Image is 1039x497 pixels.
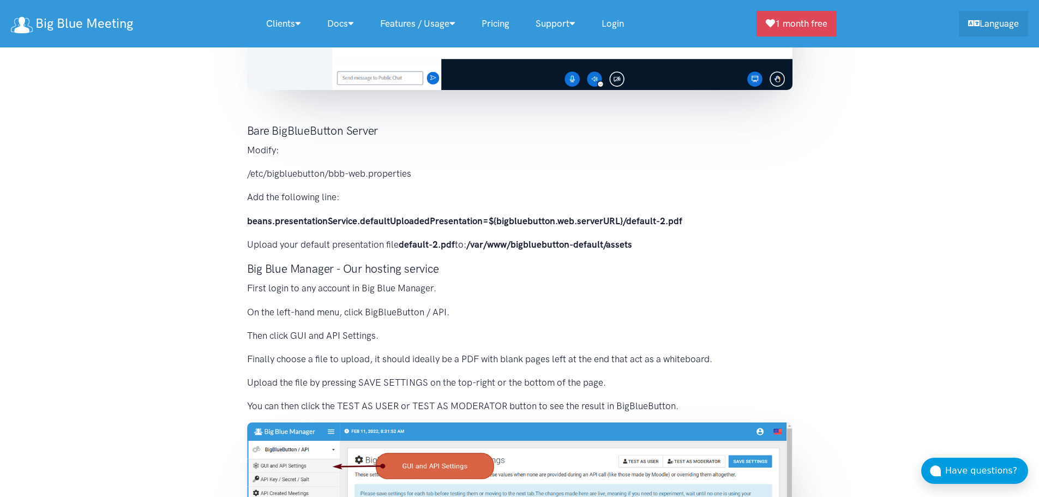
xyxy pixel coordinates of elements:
[247,143,792,158] p: Modify:
[247,328,792,343] p: Then click GUI and API Settings.
[247,399,792,414] p: You can then click the TEST AS USER or TEST AS MODERATOR button to see the result in BigBlueButton.
[522,12,588,35] a: Support
[399,239,455,250] strong: default-2.pdf
[247,123,792,139] h3: Bare BigBlueButton Server
[247,281,792,296] p: First login to any account in Big Blue Manager.
[588,12,637,35] a: Login
[247,352,792,367] p: Finally choose a file to upload, it should ideally be a PDF with blank pages left at the end that...
[247,305,792,320] p: On the left-hand menu, click BigBlueButton / API.
[367,12,469,35] a: Features / Usage
[921,458,1028,484] button: Have questions?
[247,166,792,181] p: /etc/bigbluebutton/bbb-web.properties
[247,190,792,205] p: Add the following line:
[469,12,522,35] a: Pricing
[959,11,1028,37] a: Language
[466,239,632,250] strong: /var/www/bigbluebutton-default/assets
[945,464,1028,478] div: Have questions?
[247,215,682,226] strong: beans.presentationService.defaultUploadedPresentation=${bigbluebutton.web.serverURL}/default-2.pdf
[247,261,792,277] h3: Big Blue Manager - Our hosting service
[756,11,837,37] a: 1 month free
[314,12,367,35] a: Docs
[247,375,792,390] p: Upload the file by pressing SAVE SETTINGS on the top-right or the bottom of the page.
[11,17,33,33] img: logo
[253,12,314,35] a: Clients
[247,237,792,252] p: Upload your default presentation file to:
[11,12,133,35] a: Big Blue Meeting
